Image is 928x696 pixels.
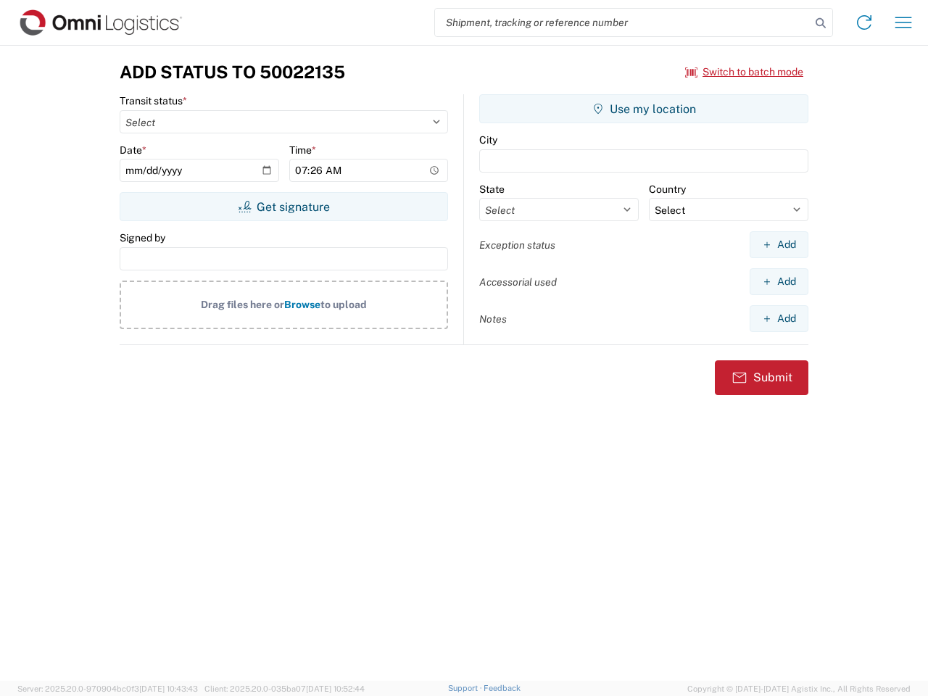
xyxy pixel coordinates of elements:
[120,62,345,83] h3: Add Status to 50022135
[120,231,165,244] label: Signed by
[715,360,808,395] button: Submit
[289,144,316,157] label: Time
[479,275,557,289] label: Accessorial used
[687,682,911,695] span: Copyright © [DATE]-[DATE] Agistix Inc., All Rights Reserved
[750,231,808,258] button: Add
[204,684,365,693] span: Client: 2025.20.0-035ba07
[306,684,365,693] span: [DATE] 10:52:44
[479,133,497,146] label: City
[750,268,808,295] button: Add
[479,312,507,326] label: Notes
[479,94,808,123] button: Use my location
[139,684,198,693] span: [DATE] 10:43:43
[320,299,367,310] span: to upload
[649,183,686,196] label: Country
[284,299,320,310] span: Browse
[750,305,808,332] button: Add
[120,144,146,157] label: Date
[448,684,484,692] a: Support
[435,9,811,36] input: Shipment, tracking or reference number
[201,299,284,310] span: Drag files here or
[479,239,555,252] label: Exception status
[685,60,803,84] button: Switch to batch mode
[17,684,198,693] span: Server: 2025.20.0-970904bc0f3
[120,94,187,107] label: Transit status
[484,684,521,692] a: Feedback
[479,183,505,196] label: State
[120,192,448,221] button: Get signature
